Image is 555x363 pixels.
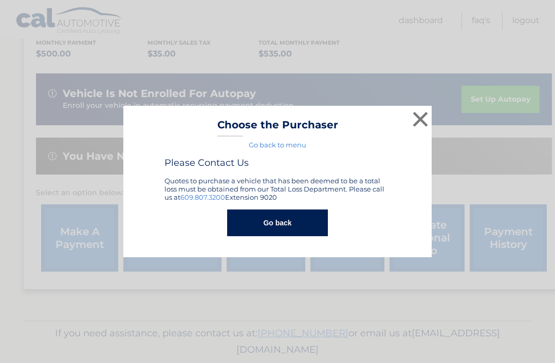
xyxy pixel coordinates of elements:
h3: Choose the Purchaser [217,119,338,137]
button: × [410,109,431,129]
div: Quotes to purchase a vehicle that has been deemed to be a total loss must be obtained from our To... [164,157,391,201]
a: Go back to menu [249,141,306,149]
button: Go back [227,209,327,236]
a: 609.807.3200 [180,193,225,201]
h4: Please Contact Us [164,157,391,168]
